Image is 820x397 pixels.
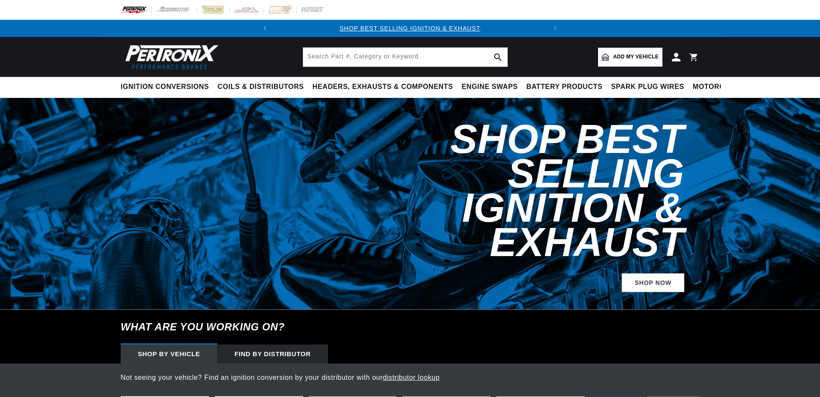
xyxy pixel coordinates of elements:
a: Add my vehicle [598,48,662,67]
div: Find by Distributor [217,345,328,363]
p: Not seeing your vehicle? Find an ignition conversion by your distributor with our [121,372,699,383]
span: Ignition Conversions [121,82,209,92]
summary: Coils & Distributors [213,77,308,97]
span: Add my vehicle [613,53,659,61]
span: Headers, Exhausts & Components [313,82,453,92]
summary: Ignition Conversions [121,77,213,97]
a: distributor lookup [383,374,440,381]
span: Engine Swaps [462,82,518,92]
span: Coils & Distributors [218,82,304,92]
div: Shop by vehicle [121,345,217,363]
span: Battery Products [526,82,602,92]
img: Pertronix [121,42,219,72]
button: Translation missing: en.sections.announcements.next_announcement [547,20,564,37]
div: Announcement [273,24,547,33]
summary: Battery Products [522,77,607,97]
button: search button [489,48,507,67]
input: Search Part #, Category or Keyword [303,48,507,67]
h2: Shop Best Selling Ignition & Exhaust [317,122,684,260]
button: Translation missing: en.sections.announcements.previous_announcement [256,20,273,37]
summary: Spark Plug Wires [607,77,688,97]
div: 1 of 2 [273,24,547,33]
h6: What are you working on? [99,310,721,344]
summary: Headers, Exhausts & Components [308,77,457,97]
a: SHOP NOW [622,273,684,293]
a: SHOP BEST SELLING IGNITION & EXHAUST [340,25,480,32]
slideshow-component: Translation missing: en.sections.announcements.announcement_bar [99,20,721,37]
summary: Engine Swaps [457,77,522,97]
span: Motorcycle [693,82,744,92]
span: Spark Plug Wires [611,82,684,92]
summary: Motorcycle [689,77,748,97]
